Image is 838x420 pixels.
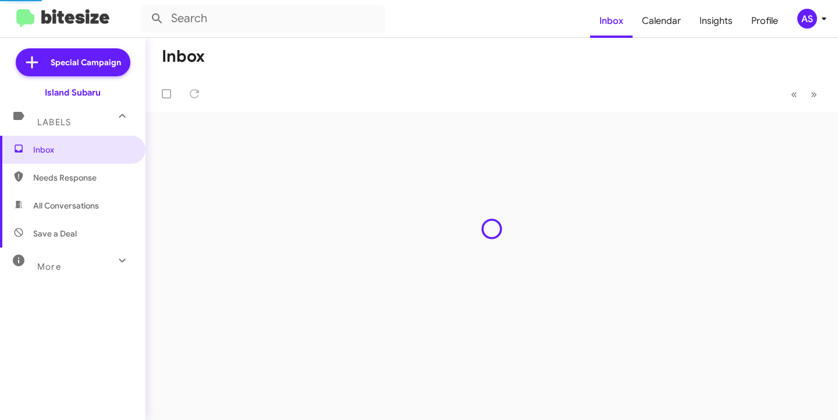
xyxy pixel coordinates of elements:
a: Profile [742,4,787,38]
a: Insights [690,4,742,38]
div: Island Subaru [45,87,101,98]
button: AS [787,9,825,29]
div: AS [797,9,817,29]
span: » [811,87,817,101]
span: More [37,262,61,272]
h1: Inbox [162,47,205,66]
span: Inbox [33,144,132,156]
span: « [791,87,797,101]
nav: Page navigation example [784,82,824,106]
a: Special Campaign [16,48,130,76]
span: Save a Deal [33,228,77,239]
button: Next [804,82,824,106]
span: All Conversations [33,200,99,211]
input: Search [141,5,385,33]
span: Needs Response [33,172,132,183]
span: Special Campaign [51,57,121,68]
a: Calendar [633,4,690,38]
button: Previous [784,82,804,106]
span: Labels [37,117,71,128]
a: Inbox [590,4,633,38]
